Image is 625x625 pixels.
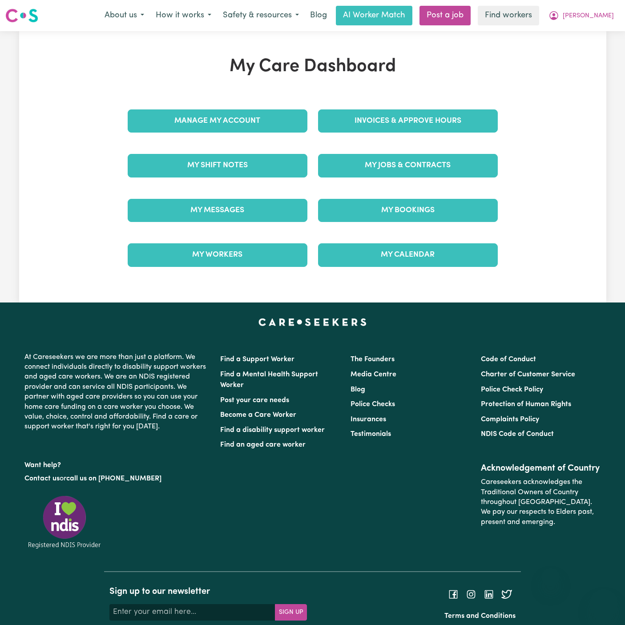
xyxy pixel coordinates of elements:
a: Post your care needs [220,397,289,404]
a: My Messages [128,199,307,222]
a: Follow Careseekers on Twitter [501,590,512,597]
a: Careseekers home page [258,319,367,326]
a: NDIS Code of Conduct [481,431,554,438]
img: Registered NDIS provider [24,494,105,550]
a: Terms and Conditions [444,613,516,620]
a: Media Centre [351,371,396,378]
a: Manage My Account [128,109,307,133]
input: Enter your email here... [109,604,275,620]
a: Blog [351,386,365,393]
span: [PERSON_NAME] [563,11,614,21]
a: Charter of Customer Service [481,371,575,378]
h2: Sign up to our newsletter [109,586,307,597]
a: Find an aged care worker [220,441,306,448]
a: Find workers [478,6,539,25]
button: About us [99,6,150,25]
a: Testimonials [351,431,391,438]
p: At Careseekers we are more than just a platform. We connect individuals directly to disability su... [24,349,210,435]
a: Post a job [419,6,471,25]
a: Code of Conduct [481,356,536,363]
iframe: Button to launch messaging window [589,589,618,618]
a: The Founders [351,356,395,363]
a: Complaints Policy [481,416,539,423]
a: My Workers [128,243,307,266]
a: Police Checks [351,401,395,408]
button: How it works [150,6,217,25]
h1: My Care Dashboard [122,56,503,77]
a: Follow Careseekers on Facebook [448,590,459,597]
a: call us on [PHONE_NUMBER] [66,475,161,482]
a: Find a disability support worker [220,427,325,434]
a: Blog [305,6,332,25]
iframe: Close message [542,568,560,586]
a: Become a Care Worker [220,411,296,419]
h2: Acknowledgement of Country [481,463,601,474]
a: Follow Careseekers on Instagram [466,590,476,597]
a: My Jobs & Contracts [318,154,498,177]
a: My Calendar [318,243,498,266]
a: AI Worker Match [336,6,412,25]
a: Police Check Policy [481,386,543,393]
a: Find a Mental Health Support Worker [220,371,318,389]
a: Careseekers logo [5,5,38,26]
a: Insurances [351,416,386,423]
a: My Bookings [318,199,498,222]
button: Safety & resources [217,6,305,25]
p: Careseekers acknowledges the Traditional Owners of Country throughout [GEOGRAPHIC_DATA]. We pay o... [481,474,601,531]
a: Find a Support Worker [220,356,294,363]
a: My Shift Notes [128,154,307,177]
a: Follow Careseekers on LinkedIn [484,590,494,597]
a: Invoices & Approve Hours [318,109,498,133]
p: Want help? [24,457,210,470]
button: My Account [543,6,620,25]
img: Careseekers logo [5,8,38,24]
button: Subscribe [275,604,307,620]
a: Contact us [24,475,60,482]
p: or [24,470,210,487]
a: Protection of Human Rights [481,401,571,408]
